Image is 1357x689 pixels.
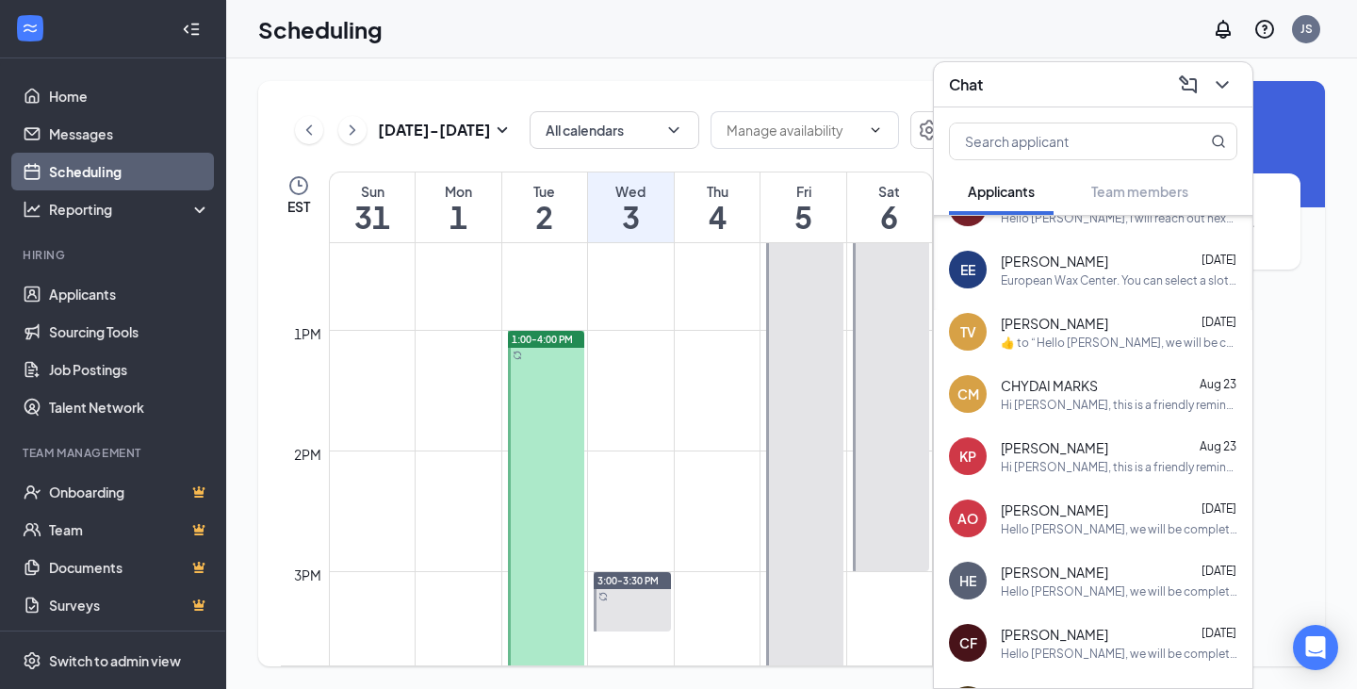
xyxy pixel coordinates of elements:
svg: QuestionInfo [1253,18,1276,41]
svg: SmallChevronDown [491,119,514,141]
svg: Sync [513,351,522,360]
svg: ChevronRight [343,119,362,141]
span: [DATE] [1202,564,1236,578]
a: Talent Network [49,388,210,426]
svg: ChevronDown [664,121,683,139]
div: Hi [PERSON_NAME], this is a friendly reminder. Your meeting with European Wax Center VA for Assis... [1001,459,1237,475]
svg: ChevronLeft [300,119,319,141]
a: September 3, 2025 [588,172,674,242]
span: [DATE] [1202,501,1236,516]
input: Manage availability [727,120,860,140]
span: [PERSON_NAME] [1001,625,1108,644]
div: Hello [PERSON_NAME], I will reach out next week on any spots we have to interview. Thank you [1001,210,1237,226]
span: 1:00-4:00 PM [512,333,573,346]
a: Home [49,77,210,115]
svg: ChevronDown [1211,74,1234,96]
svg: Clock [287,174,310,197]
h1: 3 [588,201,674,233]
span: 3:00-3:30 PM [597,574,659,587]
div: Thu [675,182,760,201]
div: Switch to admin view [49,651,181,670]
a: OnboardingCrown [49,473,210,511]
button: ChevronRight [338,116,367,144]
div: Team Management [23,445,206,461]
h1: 2 [502,201,588,233]
button: ComposeMessage [1173,70,1203,100]
div: 1pm [290,323,325,344]
svg: Settings [918,119,940,141]
button: ChevronDown [1207,70,1237,100]
svg: Collapse [182,20,201,39]
div: Sat [847,182,932,201]
span: [PERSON_NAME] [1001,500,1108,519]
a: September 6, 2025 [847,172,932,242]
h1: 4 [675,201,760,233]
a: September 1, 2025 [416,172,501,242]
span: [PERSON_NAME] [1001,438,1108,457]
span: Aug 23 [1200,439,1236,453]
div: TV [960,322,976,341]
div: Hello [PERSON_NAME], we will be completing a full day of interviews [DATE], [DATE] at the [GEOGRA... [1001,521,1237,537]
div: Wed [588,182,674,201]
svg: ChevronDown [868,123,883,138]
svg: Analysis [23,200,41,219]
span: [PERSON_NAME] [1001,314,1108,333]
div: 3pm [290,565,325,585]
button: ChevronLeft [295,116,323,144]
input: Search applicant [950,123,1173,159]
div: Tue [502,182,588,201]
div: Open Intercom Messenger [1293,625,1338,670]
a: Scheduling [49,153,210,190]
h1: 6 [847,201,932,233]
span: [PERSON_NAME] [1001,563,1108,582]
a: September 4, 2025 [675,172,760,242]
span: EST [287,197,310,216]
button: All calendarsChevronDown [530,111,699,149]
div: AO [957,509,978,528]
svg: Notifications [1212,18,1234,41]
svg: WorkstreamLogo [21,19,40,38]
a: Applicants [49,275,210,313]
div: EE [960,260,975,279]
h1: 5 [760,201,846,233]
div: JS [1300,21,1313,37]
div: Mon [416,182,501,201]
div: 2pm [290,444,325,465]
span: Team members [1091,183,1188,200]
div: Hello [PERSON_NAME], we will be completing a full day of interviews [DATE], [DATE] at the [GEOGRA... [1001,646,1237,662]
h1: Scheduling [258,13,383,45]
div: CM [957,385,979,403]
div: CF [959,633,977,652]
span: [PERSON_NAME] [1001,252,1108,271]
div: Reporting [49,200,211,219]
div: Hello [PERSON_NAME], we will be completing a full day of interviews [DATE], [DATE] at the [GEOGRA... [1001,583,1237,599]
a: DocumentsCrown [49,549,210,586]
svg: ComposeMessage [1177,74,1200,96]
span: [DATE] [1202,626,1236,640]
a: Messages [49,115,210,153]
a: Job Postings [49,351,210,388]
div: ​👍​ to “ Hello [PERSON_NAME], we will be completing a full day of interviews [DATE], [DATE] at th... [1001,335,1237,351]
a: SurveysCrown [49,586,210,624]
a: August 31, 2025 [330,172,415,242]
div: European Wax Center. You can select a slot using this linkhttps://[DOMAIN_NAME][URL] [1001,272,1237,288]
a: September 5, 2025 [760,172,846,242]
div: KP [959,447,976,466]
svg: Settings [23,651,41,670]
div: HE [959,571,976,590]
span: [DATE] [1202,253,1236,267]
span: Applicants [968,183,1035,200]
div: Sun [330,182,415,201]
a: September 2, 2025 [502,172,588,242]
h3: [DATE] - [DATE] [378,120,491,140]
button: Settings [910,111,948,149]
div: Fri [760,182,846,201]
a: TeamCrown [49,511,210,549]
a: Sourcing Tools [49,313,210,351]
div: Hi [PERSON_NAME], this is a friendly reminder. Your meeting with European Wax Center VA for Wax S... [1001,397,1237,413]
h3: Chat [949,74,983,95]
h1: 31 [330,201,415,233]
span: Aug 23 [1200,377,1236,391]
div: Hiring [23,247,206,263]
